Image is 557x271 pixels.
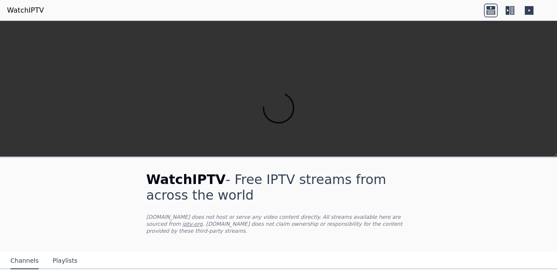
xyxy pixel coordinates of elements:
[146,214,411,234] p: [DOMAIN_NAME] does not host or serve any video content directly. All streams available here are s...
[182,221,203,227] a: iptv-org
[7,5,44,16] a: WatchIPTV
[53,253,77,269] button: Playlists
[10,253,39,269] button: Channels
[146,172,226,187] span: WatchIPTV
[146,172,411,203] h1: - Free IPTV streams from across the world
